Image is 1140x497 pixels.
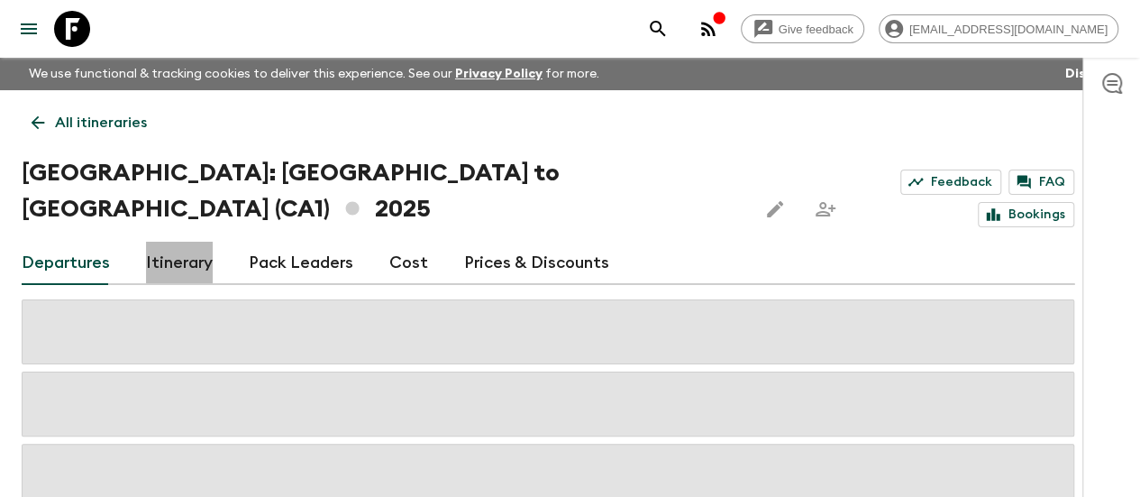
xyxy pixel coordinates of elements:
[22,155,743,227] h1: [GEOGRAPHIC_DATA]: [GEOGRAPHIC_DATA] to [GEOGRAPHIC_DATA] (CA1) 2025
[900,170,1001,195] a: Feedback
[640,11,676,47] button: search adventures
[146,242,213,285] a: Itinerary
[769,23,863,36] span: Give feedback
[455,68,543,80] a: Privacy Policy
[55,112,147,133] p: All itineraries
[899,23,1117,36] span: [EMAIL_ADDRESS][DOMAIN_NAME]
[978,202,1074,227] a: Bookings
[22,242,110,285] a: Departures
[11,11,47,47] button: menu
[807,191,844,227] span: Share this itinerary
[464,242,609,285] a: Prices & Discounts
[1061,61,1118,87] button: Dismiss
[22,58,606,90] p: We use functional & tracking cookies to deliver this experience. See our for more.
[22,105,157,141] a: All itineraries
[1008,170,1074,195] a: FAQ
[879,14,1118,43] div: [EMAIL_ADDRESS][DOMAIN_NAME]
[757,191,793,227] button: Edit this itinerary
[249,242,353,285] a: Pack Leaders
[741,14,864,43] a: Give feedback
[389,242,428,285] a: Cost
